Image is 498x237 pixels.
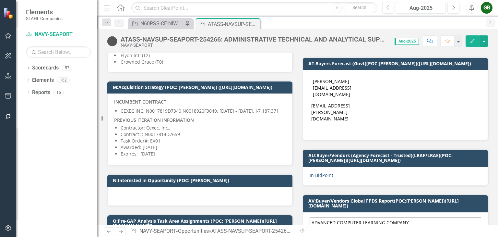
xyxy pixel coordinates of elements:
[310,172,333,178] a: In BidPoint
[130,228,293,235] div: » »
[311,77,365,99] td: [PERSON_NAME][EMAIL_ADDRESS][DOMAIN_NAME]
[121,138,286,144] p: Task Order#: EX01
[32,77,54,84] a: Elements
[395,38,419,45] span: Aug-2025
[53,90,64,95] div: 15
[26,46,91,58] input: Search Below...
[32,89,50,96] a: Reports
[121,43,388,48] div: NAVY-SEAPORT
[121,108,286,114] p: CEXEC INC, N0017819D7340 N0018920F3049, [DATE] - [DATE], $7,187,371
[308,61,485,66] h3: AT:Buyers Forecast (Govt)(POC:[PERSON_NAME])([URL][DOMAIN_NAME])
[107,36,117,46] img: Tracked
[114,117,194,123] strong: PREVIOUS ITERATION INFORMATION
[113,218,289,229] h3: O:Pre-GAP Analysis Task Area Assignments (POC: [PERSON_NAME])([URL][DOMAIN_NAME])
[121,125,286,131] p: Contractor: Cexec, Inc.,
[396,2,446,14] button: Aug-2025
[121,59,163,65] span: Crowned Grace (T0)
[3,7,15,19] img: ClearPoint Strategy
[26,8,63,16] span: Elements
[32,64,59,72] a: Scorecards
[139,228,175,234] a: NAVY-SEAPORT
[26,31,91,38] a: NAVY-SEAPORT
[121,144,286,151] p: Awarded: [DATE]
[310,218,481,228] td: ADVANCED COMPUTER LEARNING COMPANY
[310,101,367,124] td: [EMAIL_ADDRESS][PERSON_NAME][DOMAIN_NAME]
[57,78,70,83] div: 162
[62,65,72,71] div: 57
[121,52,150,58] span: Elyon Intl (T2)
[343,3,376,12] button: Search
[208,20,259,28] div: ATASS-NAVSUP-SEAPORT-254266: ADMINISTRATIVE TECHNICAL AND ANALYTICAL SUPPORT SERVICES (SEAPORT NXG)
[481,2,492,14] button: GB
[114,99,166,105] strong: INCUMBENT CONTRACT
[26,16,63,21] small: STAHL Companies
[121,36,388,43] div: ATASS-NAVSUP-SEAPORT-254266: ADMINISTRATIVE TECHNICAL AND ANALYTICAL SUPPORT SERVICES (SEAPORT NXG)
[352,5,366,10] span: Search
[113,85,289,90] h3: M:Acquisition Strategy (POC: [PERSON_NAME]) ([URL][DOMAIN_NAME])
[211,228,492,234] div: ATASS-NAVSUP-SEAPORT-254266: ADMINISTRATIVE TECHNICAL AND ANALYTICAL SUPPORT SERVICES (SEAPORT NXG)
[308,153,485,163] h3: AU:Buyer/Vendors (Agency Forecast - Trusted)(LRAF/LRAE)(POC:[PERSON_NAME])([URL][DOMAIN_NAME])
[121,131,286,138] p: Contract#: N0017814D7659
[178,228,209,234] a: Opportunities
[130,19,183,28] a: N60PSS-CE-NIWSC-251368: NAVWAR 60 PROFESSIONAL SUPPORT SERVICES C (SEAPORT NXG)
[113,178,289,183] h3: N:Interested in Opportunity (POC: [PERSON_NAME])
[398,4,444,12] div: Aug-2025
[121,151,286,157] p: Expires: [DATE]
[140,19,183,28] div: N60PSS-CE-NIWSC-251368: NAVWAR 60 PROFESSIONAL SUPPORT SERVICES C (SEAPORT NXG)
[131,2,377,14] input: Search ClearPoint...
[308,198,485,208] h3: AV:Buyer/Vendors Global FPDS Report(POC:[PERSON_NAME])([URL][DOMAIN_NAME])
